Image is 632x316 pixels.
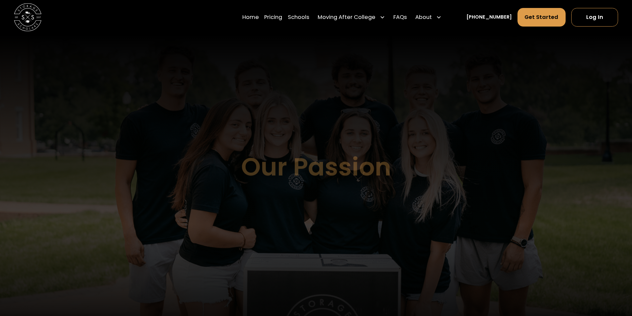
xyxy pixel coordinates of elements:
[571,8,618,27] a: Log In
[413,8,444,27] div: About
[264,8,282,27] a: Pricing
[318,13,375,22] div: Moving After College
[241,153,391,181] h1: Our Passion
[14,3,41,31] a: home
[14,3,41,31] img: Storage Scholars main logo
[415,13,432,22] div: About
[242,8,259,27] a: Home
[315,8,388,27] div: Moving After College
[288,8,309,27] a: Schools
[517,8,566,27] a: Get Started
[466,14,512,21] a: [PHONE_NUMBER]
[393,8,407,27] a: FAQs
